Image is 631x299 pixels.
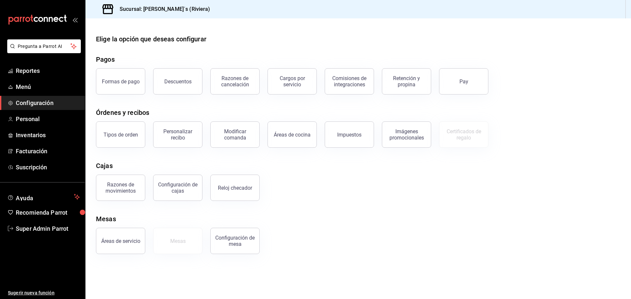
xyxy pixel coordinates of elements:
button: Modificar comanda [210,121,260,148]
button: Configuración de mesa [210,228,260,254]
div: Formas de pago [102,78,140,85]
button: open_drawer_menu [72,17,78,22]
button: Impuestos [325,121,374,148]
button: Pay [439,68,488,95]
button: Certificados de regalo [439,121,488,148]
a: Pregunta a Parrot AI [5,48,81,54]
div: Mesas [170,238,186,244]
button: Configuración de cajas [153,175,202,201]
span: Pregunta a Parrot AI [18,43,71,50]
div: Pagos [96,54,115,64]
div: Pay [459,78,468,85]
button: Mesas [153,228,202,254]
div: Descuentos [164,78,192,85]
span: Configuración [16,98,80,107]
span: Menú [16,82,80,91]
button: Áreas de servicio [96,228,145,254]
div: Reloj checador [218,185,252,191]
div: Comisiones de integraciones [329,75,370,88]
span: Personal [16,115,80,123]
span: Reportes [16,66,80,75]
button: Descuentos [153,68,202,95]
div: Razones de cancelación [215,75,255,88]
span: Recomienda Parrot [16,208,80,217]
button: Comisiones de integraciones [325,68,374,95]
div: Modificar comanda [215,128,255,141]
button: Áreas de cocina [268,121,317,148]
span: Super Admin Parrot [16,224,80,233]
div: Tipos de orden [104,132,138,138]
button: Cargos por servicio [268,68,317,95]
div: Cajas [96,161,113,171]
span: Ayuda [16,193,71,201]
div: Imágenes promocionales [386,128,427,141]
button: Imágenes promocionales [382,121,431,148]
span: Suscripción [16,163,80,172]
button: Retención y propina [382,68,431,95]
div: Certificados de regalo [443,128,484,141]
span: Facturación [16,147,80,156]
div: Órdenes y recibos [96,108,149,117]
button: Razones de cancelación [210,68,260,95]
button: Tipos de orden [96,121,145,148]
div: Áreas de cocina [274,132,311,138]
span: Inventarios [16,131,80,139]
button: Reloj checador [210,175,260,201]
div: Mesas [96,214,116,224]
span: Sugerir nueva función [8,289,80,296]
h3: Sucursal: [PERSON_NAME]´s (Riviera) [114,5,210,13]
div: Razones de movimientos [100,182,141,194]
div: Configuración de cajas [157,182,198,194]
div: Configuración de mesa [215,235,255,247]
div: Áreas de servicio [101,238,140,244]
button: Razones de movimientos [96,175,145,201]
div: Retención y propina [386,75,427,88]
div: Personalizar recibo [157,128,198,141]
div: Elige la opción que deseas configurar [96,34,206,44]
button: Pregunta a Parrot AI [7,39,81,53]
button: Formas de pago [96,68,145,95]
button: Personalizar recibo [153,121,202,148]
div: Impuestos [337,132,362,138]
div: Cargos por servicio [272,75,313,88]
